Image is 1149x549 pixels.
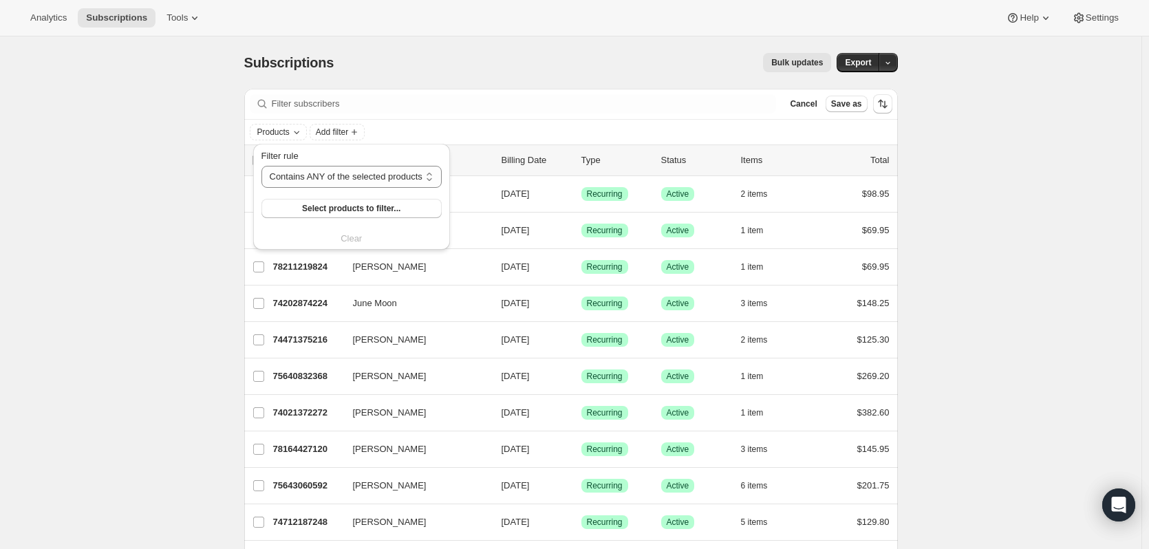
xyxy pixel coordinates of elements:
[502,371,530,381] span: [DATE]
[1102,488,1135,521] div: Open Intercom Messenger
[587,225,623,236] span: Recurring
[353,515,427,529] span: [PERSON_NAME]
[667,225,689,236] span: Active
[763,53,831,72] button: Bulk updates
[741,294,783,313] button: 3 items
[502,407,530,418] span: [DATE]
[837,53,879,72] button: Export
[998,8,1060,28] button: Help
[250,125,306,140] button: Products
[302,203,400,214] span: Select products to filter...
[667,444,689,455] span: Active
[273,184,890,204] div: 77503660400[PERSON_NAME][DATE]SuccessRecurringSuccessActive2 items$98.95
[587,371,623,382] span: Recurring
[741,403,779,422] button: 1 item
[741,221,779,240] button: 1 item
[345,438,482,460] button: [PERSON_NAME]
[857,371,890,381] span: $269.20
[845,57,871,68] span: Export
[661,153,730,167] p: Status
[857,517,890,527] span: $129.80
[86,12,147,23] span: Subscriptions
[345,256,482,278] button: [PERSON_NAME]
[587,189,623,200] span: Recurring
[345,402,482,424] button: [PERSON_NAME]
[587,444,623,455] span: Recurring
[667,334,689,345] span: Active
[741,257,779,277] button: 1 item
[873,94,892,114] button: Sort the results
[587,261,623,272] span: Recurring
[667,371,689,382] span: Active
[273,403,890,422] div: 74021372272[PERSON_NAME][DATE]SuccessRecurringSuccessActive1 item$382.60
[587,517,623,528] span: Recurring
[741,225,764,236] span: 1 item
[741,517,768,528] span: 5 items
[158,8,210,28] button: Tools
[502,261,530,272] span: [DATE]
[857,407,890,418] span: $382.60
[857,298,890,308] span: $148.25
[273,515,342,529] p: 74712187248
[273,440,890,459] div: 78164427120[PERSON_NAME][DATE]SuccessRecurringSuccessActive3 items$145.95
[862,225,890,235] span: $69.95
[261,199,442,218] button: Select products to filter
[78,8,155,28] button: Subscriptions
[310,124,365,140] button: Add filter
[581,153,650,167] div: Type
[667,517,689,528] span: Active
[587,407,623,418] span: Recurring
[831,98,862,109] span: Save as
[273,260,342,274] p: 78211219824
[741,371,764,382] span: 1 item
[741,440,783,459] button: 3 items
[790,98,817,109] span: Cancel
[273,476,890,495] div: 75643060592[PERSON_NAME][DATE]SuccessRecurringSuccessActive6 items$201.75
[857,444,890,454] span: $145.95
[22,8,75,28] button: Analytics
[273,153,890,167] div: IDCustomerBilling DateTypeStatusItemsTotal
[502,153,570,167] p: Billing Date
[273,479,342,493] p: 75643060592
[857,480,890,491] span: $201.75
[667,407,689,418] span: Active
[667,298,689,309] span: Active
[667,261,689,272] span: Active
[273,406,342,420] p: 74021372272
[353,442,427,456] span: [PERSON_NAME]
[273,257,890,277] div: 78211219824[PERSON_NAME][DATE]SuccessRecurringSuccessActive1 item$69.95
[273,294,890,313] div: 74202874224June Moon[DATE]SuccessRecurringSuccessActive3 items$148.25
[784,96,822,112] button: Cancel
[257,127,290,138] span: Products
[316,127,348,138] span: Add filter
[771,57,823,68] span: Bulk updates
[273,513,890,532] div: 74712187248[PERSON_NAME][DATE]SuccessRecurringSuccessActive5 items$129.80
[273,442,342,456] p: 78164427120
[741,407,764,418] span: 1 item
[353,260,427,274] span: [PERSON_NAME]
[862,189,890,199] span: $98.95
[273,333,342,347] p: 74471375216
[870,153,889,167] p: Total
[345,475,482,497] button: [PERSON_NAME]
[741,261,764,272] span: 1 item
[273,330,890,349] div: 74471375216[PERSON_NAME][DATE]SuccessRecurringSuccessActive2 items$125.30
[587,334,623,345] span: Recurring
[502,517,530,527] span: [DATE]
[261,151,299,161] span: Filter rule
[502,225,530,235] span: [DATE]
[667,480,689,491] span: Active
[587,480,623,491] span: Recurring
[345,365,482,387] button: [PERSON_NAME]
[345,329,482,351] button: [PERSON_NAME]
[862,261,890,272] span: $69.95
[244,55,334,70] span: Subscriptions
[345,511,482,533] button: [PERSON_NAME]
[273,367,890,386] div: 75640832368[PERSON_NAME][DATE]SuccessRecurringSuccessActive1 item$269.20
[272,94,777,114] input: Filter subscribers
[857,334,890,345] span: $125.30
[353,297,397,310] span: June Moon
[741,513,783,532] button: 5 items
[741,330,783,349] button: 2 items
[273,369,342,383] p: 75640832368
